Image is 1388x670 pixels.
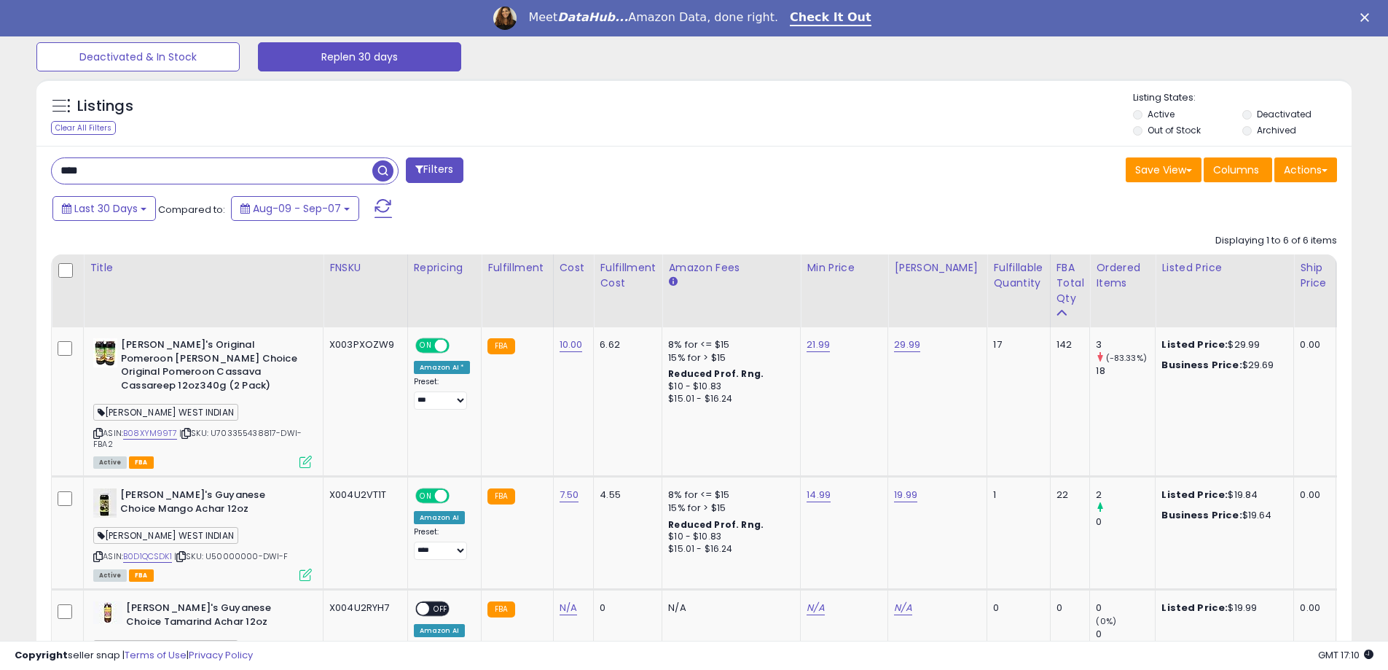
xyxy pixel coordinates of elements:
a: 7.50 [560,488,579,502]
h5: Listings [77,96,133,117]
img: 51+mbYZTFvL._SL40_.jpg [93,338,117,367]
div: 0 [1096,601,1155,615]
span: FBA [129,569,154,582]
div: $19.84 [1161,488,1282,502]
b: Reduced Prof. Rng. [668,367,764,380]
i: DataHub... [557,10,628,24]
span: Last 30 Days [74,201,138,216]
a: 29.99 [894,338,920,352]
span: Compared to: [158,203,225,217]
span: 2025-10-8 17:10 GMT [1318,648,1373,662]
div: 15% for > $15 [668,351,789,365]
b: Listed Price: [1161,488,1228,502]
div: 15% for > $15 [668,502,789,515]
div: Close [1360,13,1375,22]
div: Ordered Items [1096,260,1149,291]
small: FBA [487,601,514,618]
small: FBA [487,338,514,354]
div: 1 [993,488,1038,502]
div: Ship Price [1300,260,1329,291]
div: Preset: [414,377,471,410]
div: Repricing [414,260,476,276]
div: FNSKU [329,260,401,276]
label: Archived [1257,124,1296,136]
div: X004U2VT1T [329,488,396,502]
div: 0 [993,601,1038,615]
button: Actions [1274,157,1337,182]
button: Save View [1126,157,1201,182]
button: Deactivated & In Stock [36,42,240,71]
div: 3 [1096,338,1155,351]
b: [PERSON_NAME]'s Guyanese Choice Tamarind Achar 12oz [126,601,303,632]
div: 0.00 [1300,488,1324,502]
small: FBA [487,488,514,505]
a: Terms of Use [125,648,187,662]
button: Replen 30 days [258,42,461,71]
b: Reduced Prof. Rng. [668,518,764,531]
div: Title [90,260,317,276]
span: Columns [1213,163,1259,177]
span: FBA [129,456,154,469]
div: 6.62 [600,338,651,351]
span: Aug-09 - Sep-07 [253,201,341,216]
span: All listings currently available for purchase on Amazon [93,569,127,582]
div: $19.64 [1161,509,1282,522]
div: Min Price [807,260,882,276]
div: $29.69 [1161,359,1282,372]
div: $15.01 - $16.24 [668,543,789,556]
a: N/A [560,601,577,615]
a: 10.00 [560,338,583,352]
div: 18 [1096,365,1155,378]
span: All listings currently available for purchase on Amazon [93,456,127,469]
div: 4.55 [600,488,651,502]
a: N/A [894,601,911,615]
small: (-83.33%) [1106,352,1147,364]
div: X004U2RYH7 [329,601,396,615]
div: Amazon Fees [668,260,794,276]
div: Amazon AI [414,624,465,637]
div: Displaying 1 to 6 of 6 items [1215,234,1337,248]
img: 315+9H0kYFL._SL40_.jpg [93,488,117,518]
div: Amazon AI [414,511,465,524]
div: 8% for <= $15 [668,338,789,351]
button: Columns [1204,157,1272,182]
div: Preset: [414,527,471,560]
div: $10 - $10.83 [668,531,789,543]
strong: Copyright [15,648,68,662]
button: Filters [406,157,463,183]
a: 21.99 [807,338,830,352]
button: Aug-09 - Sep-07 [231,196,359,221]
div: ASIN: [93,488,312,580]
div: $19.99 [1161,601,1282,615]
div: X003PXOZW9 [329,338,396,351]
a: 14.99 [807,488,831,502]
div: 0 [1056,601,1079,615]
a: B08XYM99T7 [123,427,177,440]
div: $10 - $10.83 [668,381,789,393]
a: 19.99 [894,488,917,502]
a: B0D1QCSDK1 [123,550,172,563]
div: [PERSON_NAME] [894,260,981,276]
img: 31G9VhQ-dJL._SL40_.jpg [93,601,122,624]
b: Business Price: [1161,508,1242,522]
a: Privacy Policy [189,648,253,662]
div: 22 [1056,488,1079,502]
div: 142 [1056,338,1079,351]
div: 2 [1096,488,1155,502]
div: Fulfillable Quantity [993,260,1043,291]
div: 0 [1096,515,1155,529]
div: 0 [600,601,651,615]
b: [PERSON_NAME]'s Guyanese Choice Mango Achar 12oz [120,488,297,519]
div: $29.99 [1161,338,1282,351]
label: Deactivated [1257,108,1311,120]
b: Listed Price: [1161,601,1228,615]
div: Amazon AI * [414,361,471,374]
div: Listed Price [1161,260,1287,276]
span: OFF [447,490,470,502]
div: Fulfillment [487,260,546,276]
span: ON [417,340,435,352]
small: (0%) [1096,615,1116,627]
span: OFF [447,340,470,352]
p: Listing States: [1133,91,1352,105]
b: [PERSON_NAME]'s Original Pomeroon [PERSON_NAME] Choice Original Pomeroon Cassava Cassareep 12oz34... [121,338,298,396]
